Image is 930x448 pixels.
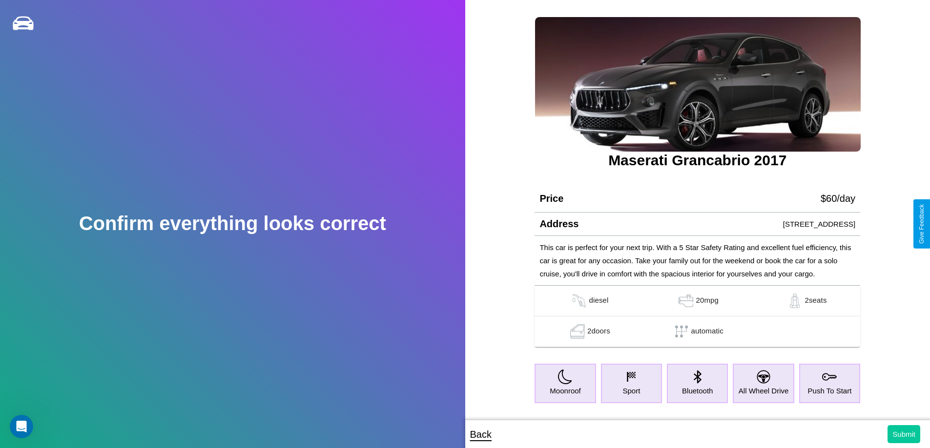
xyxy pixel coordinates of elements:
[539,241,855,280] p: This car is perfect for your next trip. With a 5 Star Safety Rating and excellent fuel efficiency...
[587,324,610,339] p: 2 doors
[918,204,925,244] div: Give Feedback
[470,426,492,443] p: Back
[10,415,33,438] iframe: Intercom live chat
[696,293,719,308] p: 20 mpg
[805,293,827,308] p: 2 seats
[539,193,563,204] h4: Price
[785,293,805,308] img: gas
[622,384,640,397] p: Sport
[589,293,608,308] p: diesel
[79,213,386,234] h2: Confirm everything looks correct
[550,384,580,397] p: Moonroof
[691,324,723,339] p: automatic
[739,384,789,397] p: All Wheel Drive
[568,324,587,339] img: gas
[539,218,579,230] h4: Address
[676,293,696,308] img: gas
[808,384,852,397] p: Push To Start
[535,152,860,169] h3: Maserati Grancabrio 2017
[682,384,713,397] p: Bluetooth
[535,286,860,347] table: simple table
[821,190,855,207] p: $ 60 /day
[783,217,855,231] p: [STREET_ADDRESS]
[888,425,920,443] button: Submit
[569,293,589,308] img: gas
